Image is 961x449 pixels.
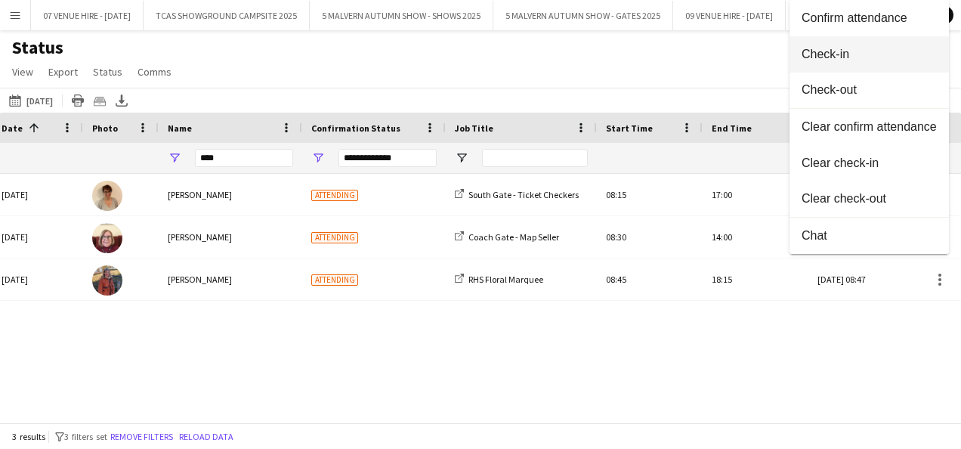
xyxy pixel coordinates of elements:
[790,218,949,254] button: Chat
[802,156,937,170] span: Clear check-in
[790,181,949,218] button: Clear check-out
[790,73,949,109] button: Check-out
[802,229,937,243] span: Chat
[790,36,949,73] button: Check-in
[802,120,937,134] span: Clear confirm attendance
[790,109,949,145] button: Clear confirm attendance
[802,11,937,25] span: Confirm attendance
[802,48,937,61] span: Check-in
[790,145,949,181] button: Clear check-in
[802,83,937,97] span: Check-out
[802,192,937,206] span: Clear check-out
